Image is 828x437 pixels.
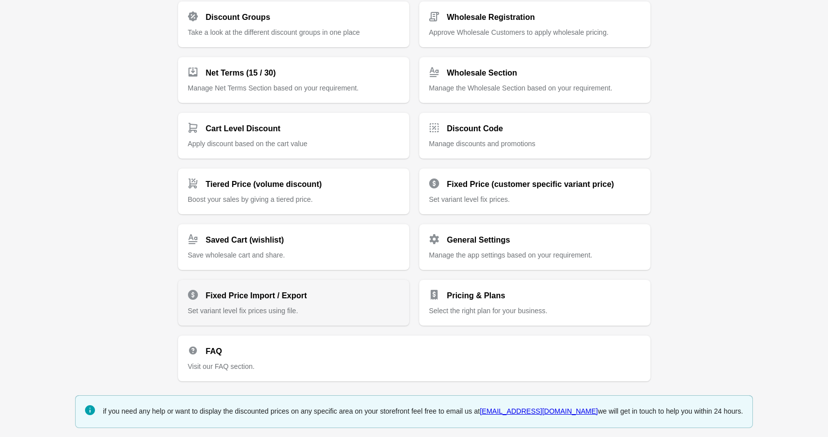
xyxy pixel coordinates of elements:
[188,362,255,370] span: Visit our FAQ section.
[206,346,222,357] h2: FAQ
[429,195,510,203] span: Set variant level fix prices.
[429,140,536,148] span: Manage discounts and promotions
[188,140,308,148] span: Apply discount based on the cart value
[103,404,743,418] div: if you need any help or want to display the discounted prices on any specific area on your storef...
[447,123,503,135] h2: Discount Code
[188,307,298,315] span: Set variant level fix prices using file.
[206,178,322,190] h2: Tiered Price (volume discount)
[429,307,548,315] span: Select the right plan for your business.
[429,251,592,259] span: Manage the app settings based on your requirement.
[447,234,510,246] h2: General Settings
[188,195,313,203] span: Boost your sales by giving a tiered price.
[178,336,650,381] a: FAQ Visit our FAQ section.
[429,84,613,92] span: Manage the Wholesale Section based on your requirement.
[447,11,535,23] h2: Wholesale Registration
[480,407,598,415] a: [EMAIL_ADDRESS][DOMAIN_NAME]
[188,251,285,259] span: Save wholesale cart and share.
[447,178,614,190] h2: Fixed Price (customer specific variant price)
[188,84,359,92] span: Manage Net Terms Section based on your requirement.
[447,67,517,79] h2: Wholesale Section
[206,123,280,135] h2: Cart Level Discount
[206,234,284,246] h2: Saved Cart (wishlist)
[206,11,271,23] h2: Discount Groups
[206,67,276,79] h2: Net Terms (15 / 30)
[188,28,360,36] span: Take a look at the different discount groups in one place
[429,28,609,36] span: Approve Wholesale Customers to apply wholesale pricing.
[447,290,505,302] h2: Pricing & Plans
[206,290,307,302] h2: Fixed Price Import / Export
